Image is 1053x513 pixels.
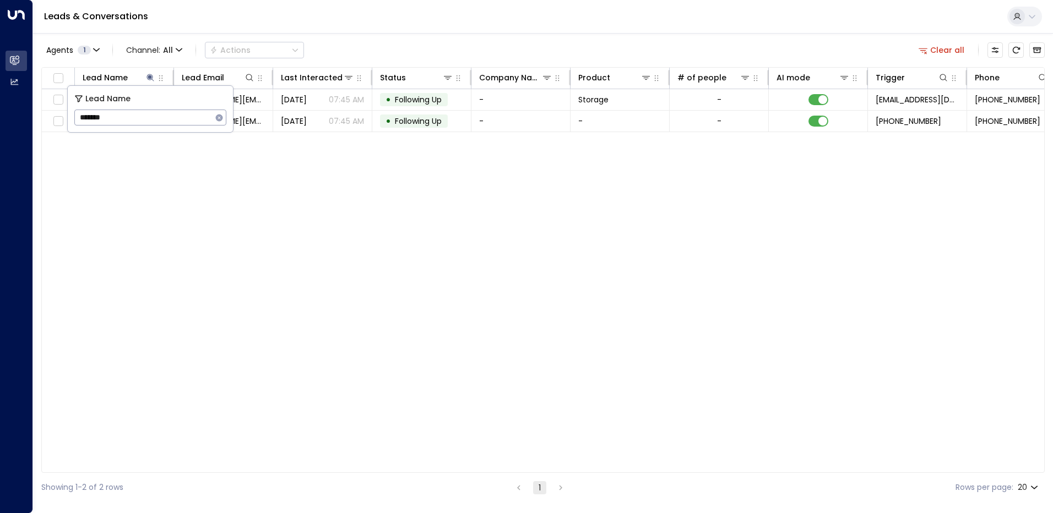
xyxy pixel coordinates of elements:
[395,94,442,105] span: Following Up
[83,71,156,84] div: Lead Name
[78,46,91,54] span: 1
[329,116,364,127] p: 07:45 AM
[1029,42,1045,58] button: Archived Leads
[281,71,343,84] div: Last Interacted
[329,94,364,105] p: 07:45 AM
[51,72,65,85] span: Toggle select all
[163,46,173,54] span: All
[1008,42,1024,58] span: Refresh
[956,482,1013,493] label: Rows per page:
[876,71,905,84] div: Trigger
[122,42,187,58] button: Channel:All
[281,71,354,84] div: Last Interacted
[533,481,546,494] button: page 1
[914,42,969,58] button: Clear all
[876,71,949,84] div: Trigger
[85,92,131,105] span: Lead Name
[479,71,541,84] div: Company Name
[512,481,568,494] nav: pagination navigation
[987,42,1003,58] button: Customize
[46,46,73,54] span: Agents
[471,111,571,132] td: -
[41,482,123,493] div: Showing 1-2 of 2 rows
[578,71,610,84] div: Product
[1018,479,1040,495] div: 20
[717,116,721,127] div: -
[479,71,552,84] div: Company Name
[578,94,609,105] span: Storage
[975,71,1000,84] div: Phone
[51,114,65,128] span: Toggle select row
[386,90,391,109] div: •
[41,42,104,58] button: Agents1
[471,89,571,110] td: -
[578,71,652,84] div: Product
[975,94,1040,105] span: +447472294214
[677,71,726,84] div: # of people
[51,93,65,107] span: Toggle select row
[975,71,1048,84] div: Phone
[182,71,255,84] div: Lead Email
[386,112,391,130] div: •
[122,42,187,58] span: Channel:
[281,116,307,127] span: Aug 28, 2025
[975,116,1040,127] span: +447472294214
[210,45,251,55] div: Actions
[677,71,751,84] div: # of people
[777,71,850,84] div: AI mode
[777,71,810,84] div: AI mode
[182,71,224,84] div: Lead Email
[717,94,721,105] div: -
[876,94,959,105] span: leads@space-station.co.uk
[876,116,941,127] span: +447472294214
[83,71,128,84] div: Lead Name
[380,71,406,84] div: Status
[205,42,304,58] div: Button group with a nested menu
[380,71,453,84] div: Status
[571,111,670,132] td: -
[205,42,304,58] button: Actions
[44,10,148,23] a: Leads & Conversations
[395,116,442,127] span: Following Up
[281,94,307,105] span: Yesterday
